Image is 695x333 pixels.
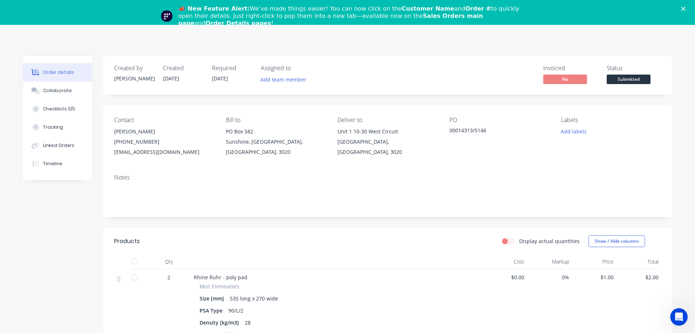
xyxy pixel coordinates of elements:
[114,147,214,157] div: [EMAIL_ADDRESS][DOMAIN_NAME]
[261,65,334,72] div: Assigned to
[465,5,491,12] b: Order #
[23,100,92,118] button: Checklists 0/0
[43,69,74,76] div: Order details
[561,117,661,124] div: Labels
[23,63,92,82] button: Order details
[114,174,661,181] div: Notes
[607,65,661,72] div: Status
[619,273,659,281] span: $2.00
[449,126,541,137] div: 00014313/5146
[178,5,250,12] b: 📣 New Feature Alert:
[575,273,614,281] span: $1.00
[23,136,92,155] button: Linked Orders
[178,12,483,27] b: Sales Orders main page
[483,254,528,269] div: Cost
[588,235,645,247] button: Show / Hide columns
[572,254,617,269] div: Price
[402,5,454,12] b: Customer Name
[527,254,572,269] div: Markup
[114,75,154,82] div: [PERSON_NAME]
[147,254,191,269] div: Qty
[212,65,252,72] div: Required
[161,10,173,22] img: Profile image for Team
[337,117,437,124] div: Deliver to
[205,20,271,27] b: Order Details pages
[256,75,310,84] button: Add team member
[114,126,214,137] div: [PERSON_NAME]
[194,274,247,281] span: Rhine Ruhr - poly pad
[23,155,92,173] button: Timeline
[670,308,688,326] iframe: Intercom live chat
[225,305,246,316] div: 90/L/2
[167,273,170,281] span: 2
[226,137,326,157] div: Sunshine, [GEOGRAPHIC_DATA], [GEOGRAPHIC_DATA], 3020
[163,65,203,72] div: Created
[43,160,62,167] div: Timeline
[43,124,63,130] div: Tracking
[43,142,74,149] div: Linked Orders
[607,75,650,86] button: Submitted
[114,137,214,147] div: [PHONE_NUMBER]
[530,273,569,281] span: 0%
[200,317,242,328] div: Density [kg/m3]
[163,75,179,82] span: [DATE]
[23,82,92,100] button: Collaborate
[337,126,437,157] div: Unit 1 10-30 West Circuit[GEOGRAPHIC_DATA], [GEOGRAPHIC_DATA], 3020
[114,117,214,124] div: Contact
[212,75,228,82] span: [DATE]
[114,237,140,246] div: Products
[486,273,525,281] span: $0.00
[557,126,591,136] button: Add labels
[178,5,523,27] div: We’ve made things easier! You can now click on the and to quickly open their details. Just right-...
[200,293,227,304] div: Size [mm]
[543,65,598,72] div: Invoiced
[681,7,688,11] div: Close
[227,293,281,304] div: 535 long x 270 wide
[337,137,437,157] div: [GEOGRAPHIC_DATA], [GEOGRAPHIC_DATA], 3020
[337,126,437,137] div: Unit 1 10-30 West Circuit
[200,305,225,316] div: PSA Type
[543,75,587,84] span: No
[114,126,214,157] div: [PERSON_NAME][PHONE_NUMBER][EMAIL_ADDRESS][DOMAIN_NAME]
[607,75,650,84] span: Submitted
[242,317,254,328] div: 28
[261,75,310,84] button: Add team member
[226,126,326,157] div: PO Box 582Sunshine, [GEOGRAPHIC_DATA], [GEOGRAPHIC_DATA], 3020
[519,237,580,245] label: Display actual quantities
[617,254,661,269] div: Total
[43,87,72,94] div: Collaborate
[23,118,92,136] button: Tracking
[114,65,154,72] div: Created by
[200,283,239,290] span: Mist Eliminators
[226,126,326,137] div: PO Box 582
[43,106,75,112] div: Checklists 0/0
[449,117,549,124] div: PO
[226,117,326,124] div: Bill to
